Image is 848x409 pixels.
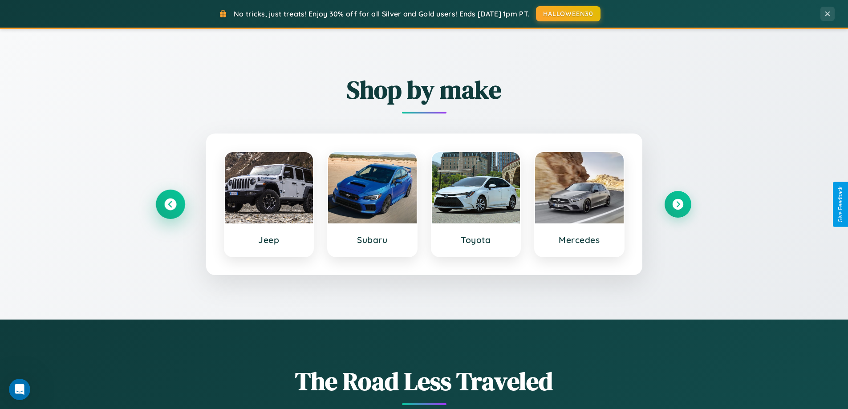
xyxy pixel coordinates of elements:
div: Give Feedback [837,186,844,223]
span: No tricks, just treats! Enjoy 30% off for all Silver and Gold users! Ends [DATE] 1pm PT. [234,9,529,18]
h3: Subaru [337,235,408,245]
h3: Toyota [441,235,511,245]
h2: Shop by make [157,73,691,107]
h3: Jeep [234,235,304,245]
button: HALLOWEEN30 [536,6,600,21]
h1: The Road Less Traveled [157,364,691,398]
iframe: Intercom live chat [9,379,30,400]
h3: Mercedes [544,235,615,245]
